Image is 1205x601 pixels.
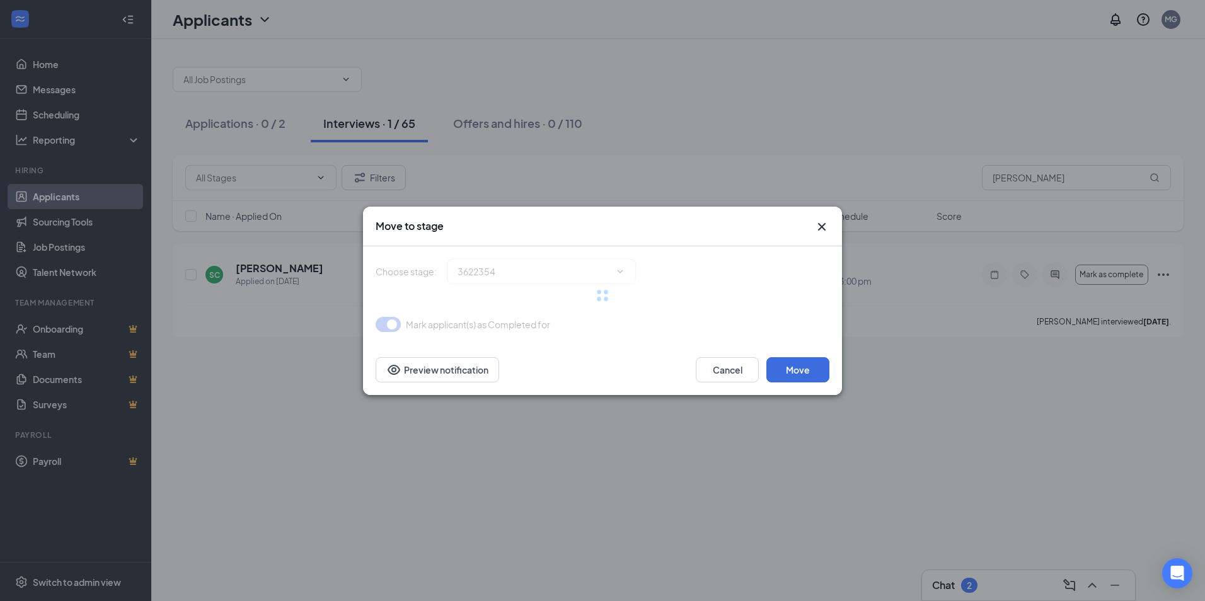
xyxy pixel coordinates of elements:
[696,357,759,382] button: Cancel
[386,362,401,377] svg: Eye
[766,357,829,382] button: Move
[376,219,444,233] h3: Move to stage
[1162,558,1192,588] div: Open Intercom Messenger
[814,219,829,234] svg: Cross
[814,219,829,234] button: Close
[376,357,499,382] button: Preview notificationEye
